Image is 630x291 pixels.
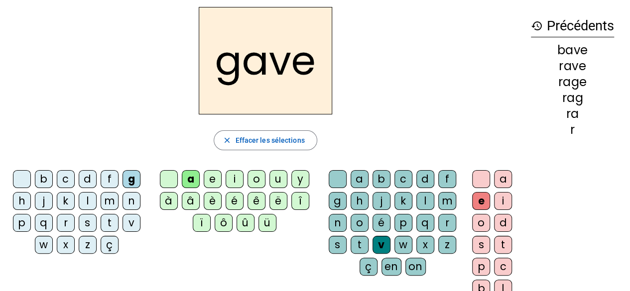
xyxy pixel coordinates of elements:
div: a [494,170,512,188]
div: w [394,236,412,254]
div: m [438,192,456,210]
div: z [438,236,456,254]
div: k [394,192,412,210]
div: ï [193,214,211,232]
div: û [237,214,254,232]
div: n [123,192,140,210]
div: w [35,236,53,254]
div: c [57,170,75,188]
div: c [394,170,412,188]
h3: Précédents [531,15,614,37]
div: g [123,170,140,188]
div: b [35,170,53,188]
div: p [472,258,490,276]
div: g [329,192,347,210]
div: bave [531,44,614,56]
div: î [291,192,309,210]
div: à [160,192,178,210]
div: z [79,236,97,254]
div: ra [531,108,614,120]
div: n [329,214,347,232]
div: j [35,192,53,210]
div: h [351,192,369,210]
div: rag [531,92,614,104]
div: p [13,214,31,232]
div: ç [101,236,119,254]
div: s [472,236,490,254]
div: t [351,236,369,254]
div: ç [360,258,378,276]
div: e [472,192,490,210]
div: f [438,170,456,188]
div: t [101,214,119,232]
div: â [182,192,200,210]
div: r [57,214,75,232]
div: h [13,192,31,210]
div: x [57,236,75,254]
div: o [472,214,490,232]
div: rage [531,76,614,88]
div: a [182,170,200,188]
div: ü [258,214,276,232]
div: i [226,170,244,188]
div: i [494,192,512,210]
div: p [394,214,412,232]
div: d [494,214,512,232]
button: Effacer les sélections [214,130,317,150]
div: q [416,214,434,232]
div: u [269,170,287,188]
div: é [373,214,390,232]
div: k [57,192,75,210]
div: e [204,170,222,188]
div: ê [248,192,265,210]
div: a [351,170,369,188]
div: o [248,170,265,188]
div: d [79,170,97,188]
div: d [416,170,434,188]
div: r [531,124,614,136]
div: on [405,258,426,276]
h2: gave [199,7,332,114]
div: rave [531,60,614,72]
div: é [226,192,244,210]
div: ë [269,192,287,210]
div: t [494,236,512,254]
div: l [416,192,434,210]
div: x [416,236,434,254]
div: v [123,214,140,232]
div: è [204,192,222,210]
div: m [101,192,119,210]
div: j [373,192,390,210]
div: o [351,214,369,232]
div: s [79,214,97,232]
div: en [381,258,401,276]
div: ô [215,214,233,232]
div: q [35,214,53,232]
div: v [373,236,390,254]
mat-icon: history [531,20,543,32]
div: r [438,214,456,232]
div: f [101,170,119,188]
div: l [79,192,97,210]
div: s [329,236,347,254]
div: b [373,170,390,188]
mat-icon: close [222,136,231,145]
div: c [494,258,512,276]
div: y [291,170,309,188]
span: Effacer les sélections [235,134,304,146]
